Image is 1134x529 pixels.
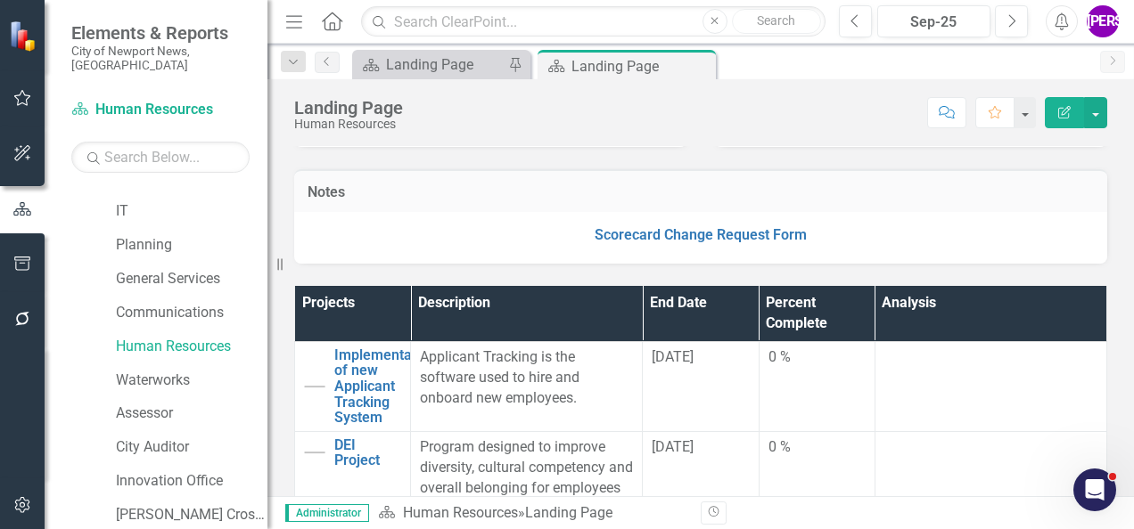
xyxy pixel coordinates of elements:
a: IT [116,201,267,222]
a: Planning [116,235,267,256]
button: Sep-25 [877,5,990,37]
a: Scorecard Change Request Form [595,226,807,243]
a: City Auditor [116,437,267,458]
button: Search [732,9,821,34]
span: [DATE] [652,348,694,365]
p: Applicant Tracking is the software used to hire and onboard new employees. [420,347,633,409]
div: » [378,503,687,524]
td: Double-Click to Edit Right Click for Context Menu [295,341,411,431]
span: [DATE] [652,438,694,455]
h3: Notes [308,184,1094,200]
td: Double-Click to Edit [411,341,643,431]
button: [PERSON_NAME] [1087,5,1119,37]
a: Implementation of new Applicant Tracking System [334,347,436,426]
div: Landing Page [525,504,612,521]
img: Not Started [304,376,325,397]
a: [PERSON_NAME] Crossing [116,505,267,525]
input: Search Below... [71,142,250,173]
a: Waterworks [116,370,267,391]
small: City of Newport News, [GEOGRAPHIC_DATA] [71,44,250,73]
td: Double-Click to Edit [759,341,875,431]
a: Landing Page [357,53,504,76]
a: Innovation Office [116,471,267,492]
input: Search ClearPoint... [361,6,826,37]
a: Human Resources [403,504,518,521]
td: Double-Click to Edit [643,341,759,431]
span: Elements & Reports [71,22,250,44]
a: Human Resources [116,337,267,357]
iframe: Intercom live chat [1073,468,1116,511]
a: Communications [116,303,267,323]
span: Administrator [285,504,369,522]
a: General Services [116,269,267,289]
div: Human Resources [294,118,403,131]
div: Landing Page [386,53,504,76]
a: Human Resources [71,100,250,120]
div: 0 % [768,347,866,368]
a: DEI Project [334,437,401,468]
div: Sep-25 [883,12,984,33]
td: Double-Click to Edit [875,341,1106,431]
span: Search [757,13,795,28]
img: Not Started [304,442,325,463]
div: Landing Page [571,55,711,77]
div: Landing Page [294,98,403,118]
img: ClearPoint Strategy [9,20,41,52]
div: 0 % [768,437,866,458]
a: Assessor [116,403,267,424]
